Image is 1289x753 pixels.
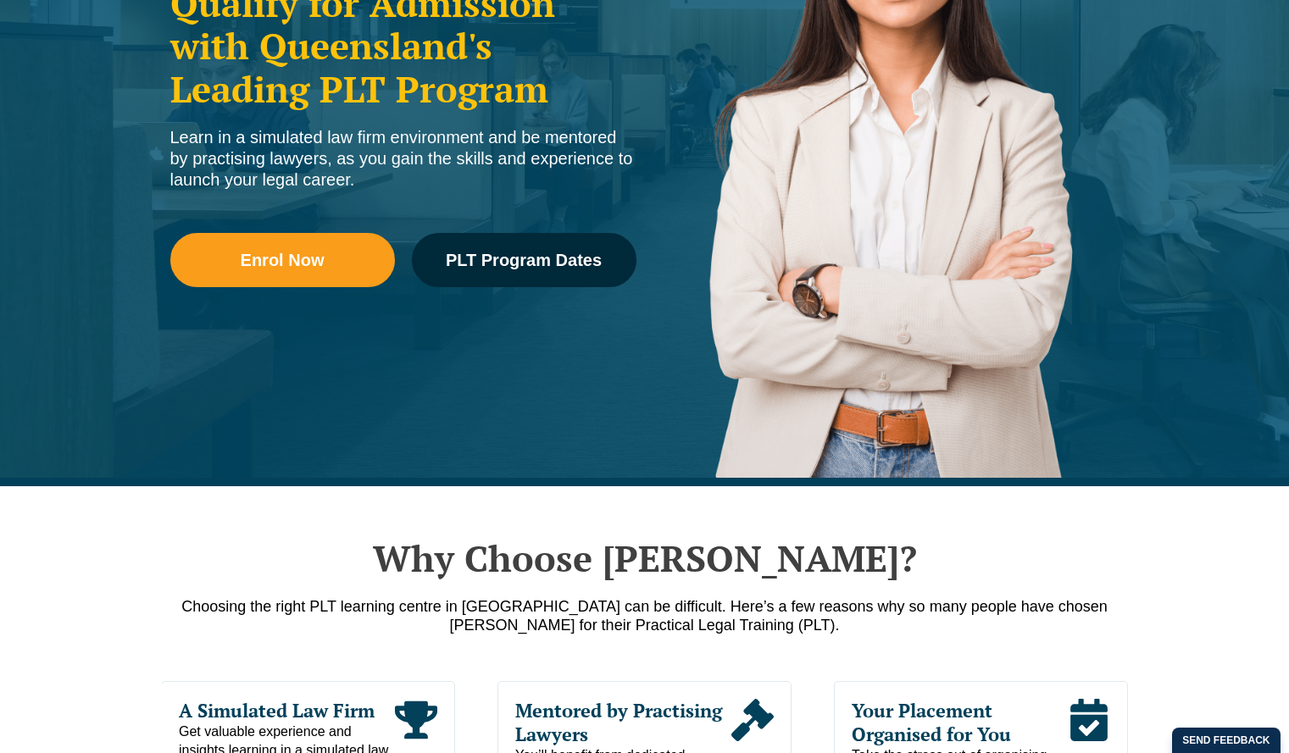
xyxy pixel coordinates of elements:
[515,699,731,746] span: Mentored by Practising Lawyers
[162,537,1128,579] h2: Why Choose [PERSON_NAME]?
[162,597,1128,634] p: Choosing the right PLT learning centre in [GEOGRAPHIC_DATA] can be difficult. Here’s a few reason...
[241,252,325,269] span: Enrol Now
[170,233,395,287] a: Enrol Now
[852,699,1068,746] span: Your Placement Organised for You
[170,127,636,191] div: Learn in a simulated law firm environment and be mentored by practising lawyers, as you gain the ...
[412,233,636,287] a: PLT Program Dates
[446,252,602,269] span: PLT Program Dates
[179,699,395,723] span: A Simulated Law Firm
